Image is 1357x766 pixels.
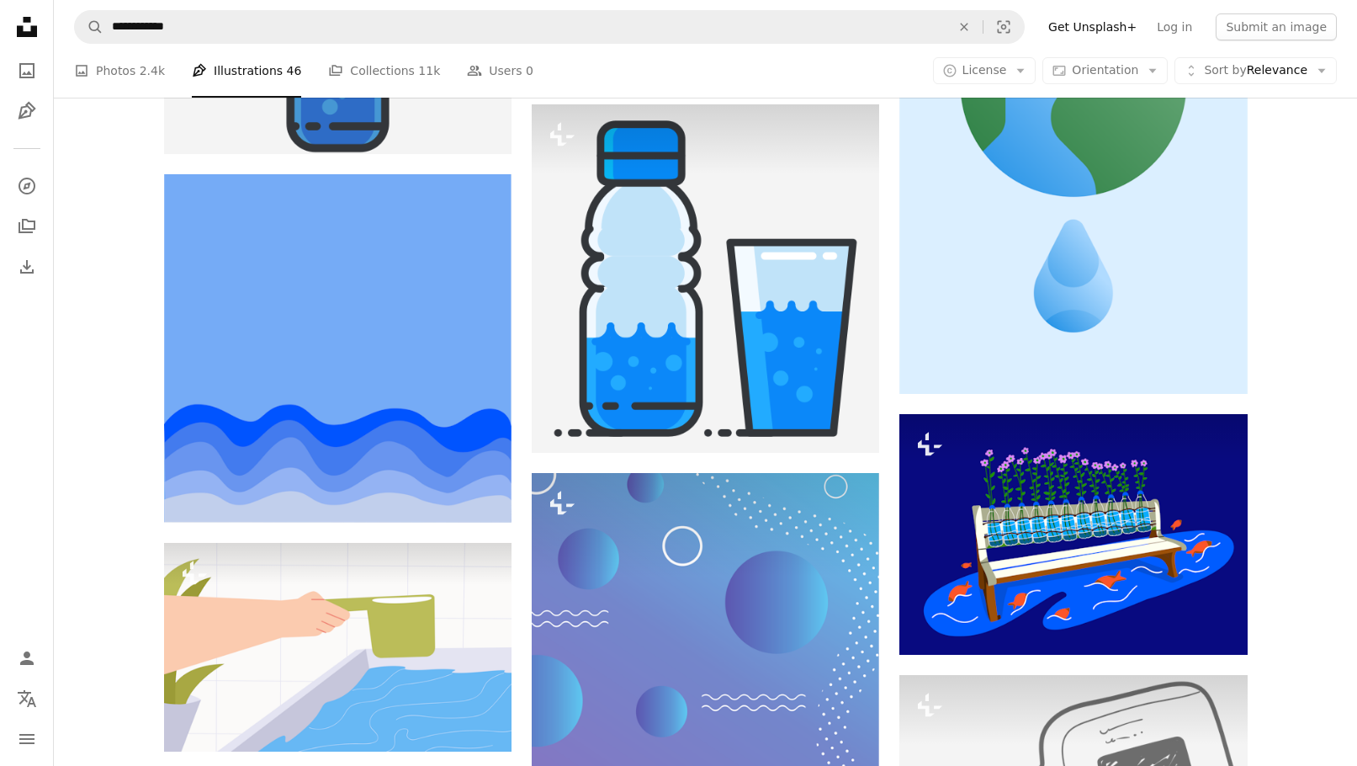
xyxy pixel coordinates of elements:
[10,210,44,243] a: Collections
[1174,57,1337,84] button: Sort byRelevance
[75,11,103,43] button: Search Unsplash
[10,641,44,675] a: Log in / Sign up
[164,543,512,752] img: A person painting a wall with a paint roller
[532,270,879,285] a: A bottle of water next to a glass of water
[532,104,879,452] img: A bottle of water next to a glass of water
[418,61,440,80] span: 11k
[526,61,533,80] span: 0
[1072,63,1138,77] span: Orientation
[10,250,44,284] a: Download History
[1038,13,1147,40] a: Get Unsplash+
[962,63,1007,77] span: License
[933,57,1036,84] button: License
[467,44,533,98] a: Users 0
[10,682,44,715] button: Language
[328,44,440,98] a: Collections 11k
[74,44,165,98] a: Photos 2.4k
[1147,13,1202,40] a: Log in
[164,640,512,655] a: A person painting a wall with a paint roller
[1204,63,1246,77] span: Sort by
[983,11,1024,43] button: Visual search
[10,54,44,88] a: Photos
[10,722,44,756] button: Menu
[899,143,1247,158] a: A blue and green logo with a drop of water
[10,169,44,203] a: Explore
[1216,13,1337,40] button: Submit an image
[10,94,44,128] a: Illustrations
[1204,62,1307,79] span: Relevance
[899,414,1247,656] img: A bench with flowers growing out of it
[1042,57,1168,84] button: Orientation
[164,341,512,356] a: Stylized blue waves on a light blue background
[532,726,879,741] a: geometric circles design of trendy trendy 80s 90s style abstract background vector illustration
[946,11,983,43] button: Clear
[74,10,1025,44] form: Find visuals sitewide
[899,527,1247,542] a: A bench with flowers growing out of it
[10,10,44,47] a: Home — Unsplash
[140,61,165,80] span: 2.4k
[164,174,512,523] img: Stylized blue waves on a light blue background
